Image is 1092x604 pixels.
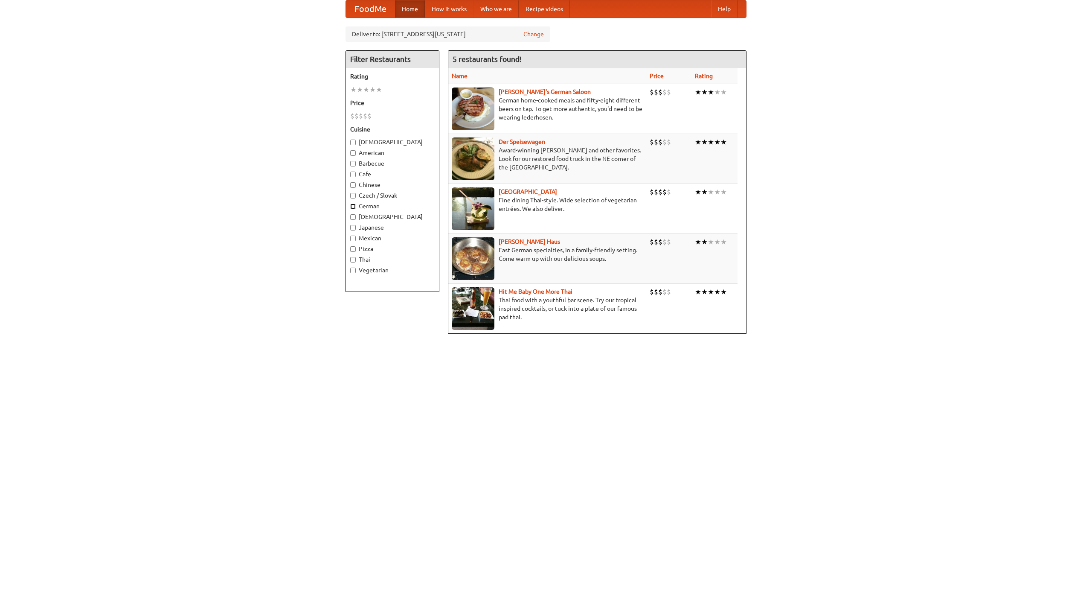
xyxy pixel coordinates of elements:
li: ★ [708,237,714,247]
li: $ [658,287,662,297]
label: Thai [350,255,435,264]
li: ★ [714,287,720,297]
li: ★ [714,237,720,247]
a: Help [711,0,738,18]
li: $ [654,287,658,297]
div: Deliver to: [STREET_ADDRESS][US_STATE] [346,26,550,42]
input: Cafe [350,172,356,177]
li: $ [650,88,654,97]
a: Who we are [473,0,519,18]
a: Change [523,30,544,38]
a: Der Speisewagen [499,138,545,145]
input: Barbecue [350,161,356,166]
li: $ [359,111,363,121]
a: [PERSON_NAME]'s German Saloon [499,88,591,95]
li: ★ [714,88,720,97]
li: $ [650,187,654,197]
label: Vegetarian [350,266,435,274]
label: Chinese [350,181,435,189]
li: $ [658,88,662,97]
input: Mexican [350,236,356,241]
label: Cafe [350,170,435,178]
li: ★ [376,85,382,94]
p: Thai food with a youthful bar scene. Try our tropical inspired cocktails, or tuck into a plate of... [452,296,643,321]
p: Fine dining Thai-style. Wide selection of vegetarian entrées. We also deliver. [452,196,643,213]
p: East German specialties, in a family-friendly setting. Come warm up with our delicious soups. [452,246,643,263]
p: German home-cooked meals and fifty-eight different beers on tap. To get more authentic, you'd nee... [452,96,643,122]
label: Mexican [350,234,435,242]
h5: Price [350,99,435,107]
h5: Cuisine [350,125,435,134]
li: $ [354,111,359,121]
li: ★ [695,287,701,297]
label: Pizza [350,245,435,253]
li: ★ [695,187,701,197]
li: ★ [701,287,708,297]
a: Rating [695,73,713,79]
li: $ [662,137,667,147]
li: ★ [357,85,363,94]
li: ★ [695,237,701,247]
ng-pluralize: 5 restaurants found! [453,55,522,63]
li: $ [667,187,671,197]
a: [GEOGRAPHIC_DATA] [499,188,557,195]
li: ★ [720,237,727,247]
label: German [350,202,435,210]
a: Home [395,0,425,18]
label: [DEMOGRAPHIC_DATA] [350,138,435,146]
a: Price [650,73,664,79]
li: $ [650,137,654,147]
li: $ [662,187,667,197]
img: satay.jpg [452,187,494,230]
li: $ [654,137,658,147]
li: $ [367,111,372,121]
input: [DEMOGRAPHIC_DATA] [350,140,356,145]
li: ★ [714,187,720,197]
li: ★ [369,85,376,94]
li: $ [363,111,367,121]
li: $ [350,111,354,121]
li: $ [658,137,662,147]
h5: Rating [350,72,435,81]
input: Chinese [350,182,356,188]
li: $ [667,137,671,147]
a: Name [452,73,468,79]
li: ★ [695,137,701,147]
label: American [350,149,435,157]
input: German [350,204,356,209]
input: Japanese [350,225,356,231]
p: Award-winning [PERSON_NAME] and other favorites. Look for our restored food truck in the NE corne... [452,146,643,172]
input: Thai [350,257,356,263]
li: $ [667,287,671,297]
li: $ [662,237,667,247]
input: Czech / Slovak [350,193,356,198]
label: Barbecue [350,159,435,168]
li: $ [654,237,658,247]
input: [DEMOGRAPHIC_DATA] [350,214,356,220]
li: ★ [695,88,701,97]
li: ★ [720,88,727,97]
li: ★ [701,88,708,97]
li: ★ [720,187,727,197]
a: Recipe videos [519,0,570,18]
img: babythai.jpg [452,287,494,330]
li: ★ [714,137,720,147]
li: $ [662,287,667,297]
li: ★ [708,137,714,147]
li: ★ [701,187,708,197]
li: ★ [701,137,708,147]
label: Czech / Slovak [350,191,435,200]
a: Hit Me Baby One More Thai [499,288,572,295]
li: $ [658,187,662,197]
li: ★ [363,85,369,94]
li: $ [667,237,671,247]
li: ★ [708,88,714,97]
a: FoodMe [346,0,395,18]
li: $ [654,187,658,197]
li: $ [662,88,667,97]
label: [DEMOGRAPHIC_DATA] [350,213,435,221]
img: speisewagen.jpg [452,137,494,180]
